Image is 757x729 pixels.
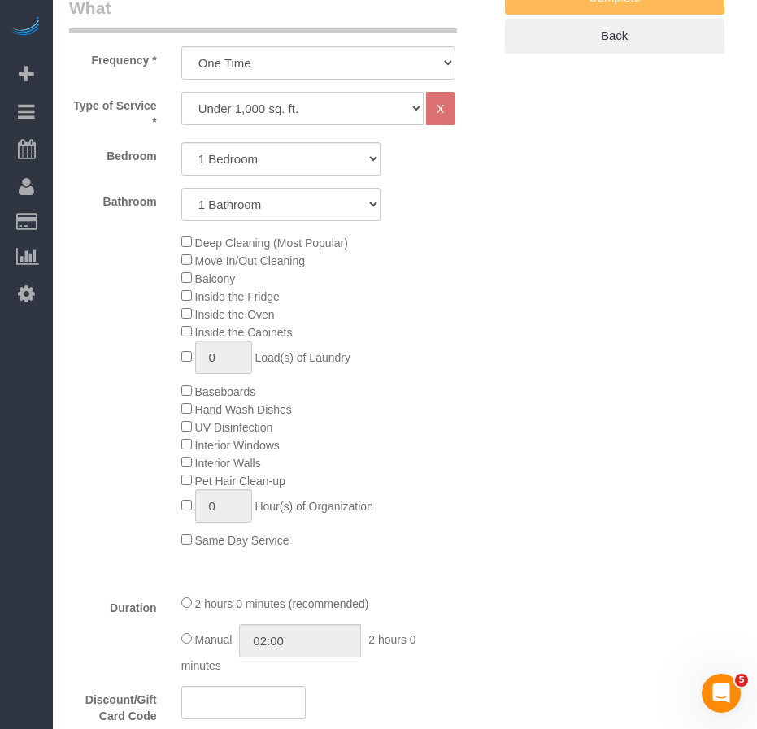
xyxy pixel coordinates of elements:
[255,500,373,513] span: Hour(s) of Organization
[195,403,292,416] span: Hand Wash Dishes
[57,686,169,724] label: Discount/Gift Card Code
[57,594,169,616] label: Duration
[195,308,275,321] span: Inside the Oven
[181,633,416,672] span: 2 hours 0 minutes
[57,188,169,210] label: Bathroom
[702,674,741,713] iframe: Intercom live chat
[195,439,280,452] span: Interior Windows
[195,597,369,610] span: 2 hours 0 minutes (recommended)
[57,92,169,130] label: Type of Service *
[255,351,350,364] span: Load(s) of Laundry
[57,46,169,68] label: Frequency *
[195,254,305,267] span: Move In/Out Cleaning
[57,142,169,164] label: Bedroom
[195,421,273,434] span: UV Disinfection
[735,674,748,687] span: 5
[195,534,289,547] span: Same Day Service
[195,326,293,339] span: Inside the Cabinets
[195,236,348,250] span: Deep Cleaning (Most Popular)
[505,19,724,53] a: Back
[195,290,280,303] span: Inside the Fridge
[195,633,233,646] span: Manual
[195,475,285,488] span: Pet Hair Clean-up
[10,16,42,39] img: Automaid Logo
[195,457,261,470] span: Interior Walls
[195,385,256,398] span: Baseboards
[195,272,236,285] span: Balcony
